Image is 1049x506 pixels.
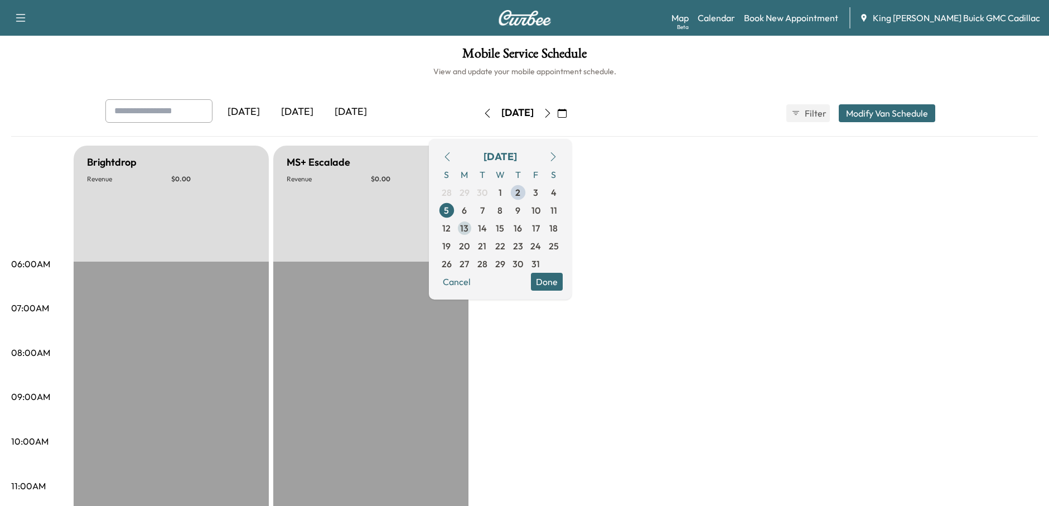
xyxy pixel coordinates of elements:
[515,186,520,199] span: 2
[477,257,487,271] span: 28
[513,257,523,271] span: 30
[677,23,689,31] div: Beta
[786,104,830,122] button: Filter
[499,186,502,199] span: 1
[87,155,137,170] h5: Brightdrop
[549,239,559,253] span: 25
[550,204,557,217] span: 11
[473,166,491,184] span: T
[442,221,451,235] span: 12
[478,239,486,253] span: 21
[513,239,523,253] span: 23
[744,11,838,25] a: Book New Appointment
[459,239,470,253] span: 20
[11,66,1038,77] h6: View and update your mobile appointment schedule.
[873,11,1040,25] span: King [PERSON_NAME] Buick GMC Cadillac
[11,479,46,493] p: 11:00AM
[460,221,468,235] span: 13
[442,257,452,271] span: 26
[509,166,527,184] span: T
[671,11,689,25] a: MapBeta
[480,204,485,217] span: 7
[495,239,505,253] span: 22
[531,257,540,271] span: 31
[551,186,557,199] span: 4
[495,257,505,271] span: 29
[171,175,255,184] p: $ 0.00
[11,390,50,403] p: 09:00AM
[11,257,50,271] p: 06:00AM
[839,104,935,122] button: Modify Van Schedule
[514,221,522,235] span: 16
[11,346,50,359] p: 08:00AM
[442,186,452,199] span: 28
[532,221,540,235] span: 17
[456,166,473,184] span: M
[496,221,504,235] span: 15
[549,221,558,235] span: 18
[460,186,470,199] span: 29
[533,186,538,199] span: 3
[531,273,563,291] button: Done
[515,204,520,217] span: 9
[530,239,541,253] span: 24
[698,11,735,25] a: Calendar
[460,257,469,271] span: 27
[270,99,324,125] div: [DATE]
[287,155,350,170] h5: MS+ Escalade
[497,204,502,217] span: 8
[442,239,451,253] span: 19
[491,166,509,184] span: W
[498,10,552,26] img: Curbee Logo
[217,99,270,125] div: [DATE]
[438,166,456,184] span: S
[805,107,825,120] span: Filter
[527,166,545,184] span: F
[438,273,476,291] button: Cancel
[324,99,378,125] div: [DATE]
[545,166,563,184] span: S
[371,175,455,184] p: $ 0.00
[444,204,449,217] span: 5
[531,204,540,217] span: 10
[87,175,171,184] p: Revenue
[11,435,49,448] p: 10:00AM
[478,221,487,235] span: 14
[484,149,517,165] div: [DATE]
[287,175,371,184] p: Revenue
[11,47,1038,66] h1: Mobile Service Schedule
[462,204,467,217] span: 6
[11,301,49,315] p: 07:00AM
[477,186,487,199] span: 30
[501,106,534,120] div: [DATE]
